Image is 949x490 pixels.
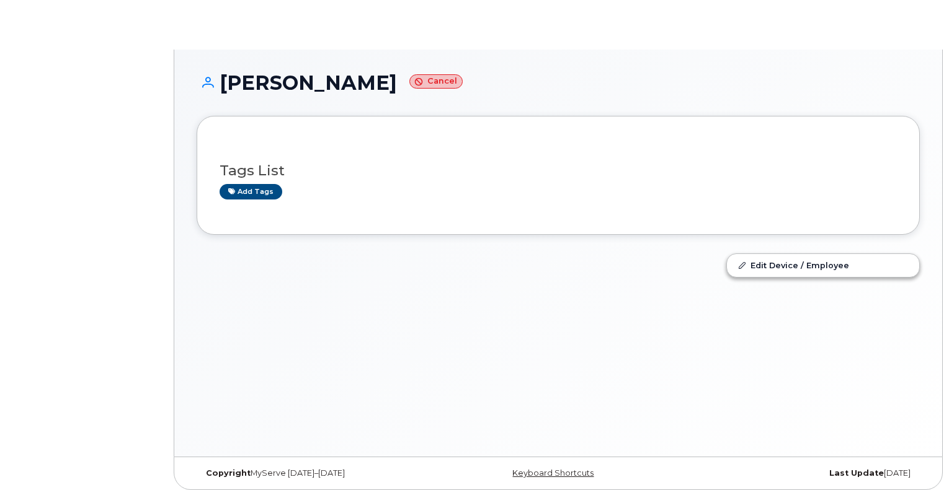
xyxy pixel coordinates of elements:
[197,72,920,94] h1: [PERSON_NAME]
[679,468,920,478] div: [DATE]
[727,254,919,276] a: Edit Device / Employee
[206,468,251,478] strong: Copyright
[409,74,463,89] small: Cancel
[829,468,884,478] strong: Last Update
[220,163,897,178] h3: Tags List
[220,184,282,199] a: Add tags
[512,468,594,478] a: Keyboard Shortcuts
[197,468,438,478] div: MyServe [DATE]–[DATE]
